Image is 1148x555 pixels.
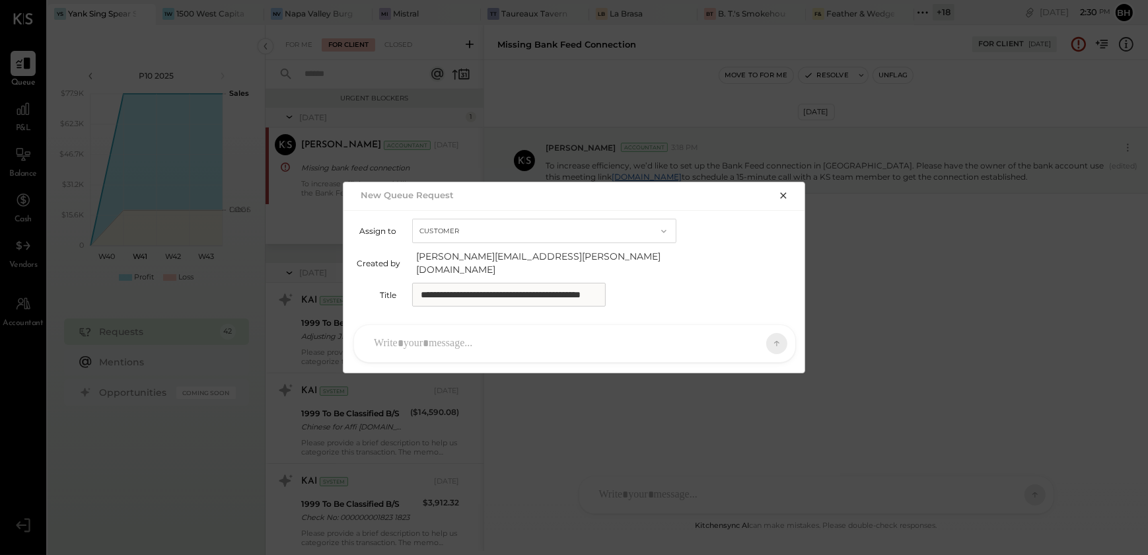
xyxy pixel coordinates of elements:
[357,226,396,236] label: Assign to
[412,219,676,243] button: Customer
[416,250,680,276] span: [PERSON_NAME][EMAIL_ADDRESS][PERSON_NAME][DOMAIN_NAME]
[357,258,400,268] label: Created by
[357,290,396,300] label: Title
[361,190,454,200] h2: New Queue Request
